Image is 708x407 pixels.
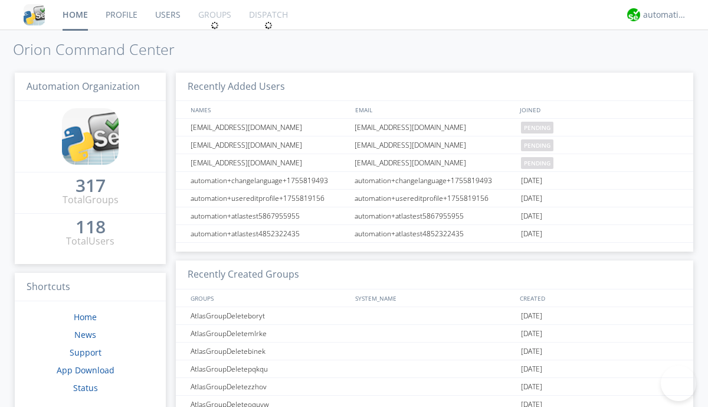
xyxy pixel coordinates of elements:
[521,325,542,343] span: [DATE]
[521,139,553,151] span: pending
[352,119,518,136] div: [EMAIL_ADDRESS][DOMAIN_NAME]
[176,154,693,172] a: [EMAIL_ADDRESS][DOMAIN_NAME][EMAIL_ADDRESS][DOMAIN_NAME]pending
[352,101,517,118] div: EMAIL
[188,360,351,377] div: AtlasGroupDeletepqkqu
[76,180,106,191] div: 317
[627,8,640,21] img: d2d01cd9b4174d08988066c6d424eccd
[521,378,542,396] span: [DATE]
[661,366,696,401] iframe: Toggle Customer Support
[176,225,693,243] a: automation+atlastest4852322435automation+atlastest4852322435[DATE]
[15,273,166,302] h3: Shortcuts
[188,325,351,342] div: AtlasGroupDeletemlrke
[188,119,351,136] div: [EMAIL_ADDRESS][DOMAIN_NAME]
[352,190,518,207] div: automation+usereditprofile+1755819156
[517,101,682,118] div: JOINED
[188,101,349,118] div: NAMES
[176,207,693,225] a: automation+atlastest5867955955automation+atlastest5867955955[DATE]
[521,343,542,360] span: [DATE]
[76,180,106,193] a: 317
[74,329,96,340] a: News
[76,221,106,233] div: 118
[188,225,351,242] div: automation+atlastest4852322435
[188,307,351,324] div: AtlasGroupDeleteboryt
[176,378,693,396] a: AtlasGroupDeletezzhov[DATE]
[521,207,542,225] span: [DATE]
[352,154,518,171] div: [EMAIL_ADDRESS][DOMAIN_NAME]
[62,108,119,165] img: cddb5a64eb264b2086981ab96f4c1ba7
[176,360,693,378] a: AtlasGroupDeletepqkqu[DATE]
[176,119,693,136] a: [EMAIL_ADDRESS][DOMAIN_NAME][EMAIL_ADDRESS][DOMAIN_NAME]pending
[264,21,273,30] img: spin.svg
[352,225,518,242] div: automation+atlastest4852322435
[63,193,119,207] div: Total Groups
[176,136,693,154] a: [EMAIL_ADDRESS][DOMAIN_NAME][EMAIL_ADDRESS][DOMAIN_NAME]pending
[188,343,351,360] div: AtlasGroupDeletebinek
[74,311,97,323] a: Home
[188,190,351,207] div: automation+usereditprofile+1755819156
[211,21,219,30] img: spin.svg
[352,136,518,154] div: [EMAIL_ADDRESS][DOMAIN_NAME]
[176,172,693,190] a: automation+changelanguage+1755819493automation+changelanguage+1755819493[DATE]
[27,80,140,93] span: Automation Organization
[176,325,693,343] a: AtlasGroupDeletemlrke[DATE]
[70,347,101,358] a: Support
[521,157,553,169] span: pending
[188,289,349,307] div: GROUPS
[188,207,351,224] div: automation+atlastest5867955955
[188,378,351,395] div: AtlasGroupDeletezzhov
[176,343,693,360] a: AtlasGroupDeletebinek[DATE]
[176,190,693,207] a: automation+usereditprofile+1755819156automation+usereditprofile+1755819156[DATE]
[521,122,553,134] span: pending
[188,172,351,189] div: automation+changelanguage+1755819493
[517,289,682,307] div: CREATED
[352,207,518,224] div: automation+atlastest5867955955
[76,221,106,235] a: 118
[176,73,693,102] h3: Recently Added Users
[521,307,542,325] span: [DATE]
[57,364,114,376] a: App Download
[176,261,693,289] h3: Recently Created Groups
[521,360,542,378] span: [DATE]
[188,136,351,154] div: [EMAIL_ADDRESS][DOMAIN_NAME]
[521,190,542,207] span: [DATE]
[521,172,542,190] span: [DATE]
[73,382,98,393] a: Status
[352,289,517,307] div: SYSTEM_NAME
[188,154,351,171] div: [EMAIL_ADDRESS][DOMAIN_NAME]
[24,4,45,25] img: cddb5a64eb264b2086981ab96f4c1ba7
[643,9,687,21] div: automation+atlas
[66,235,114,248] div: Total Users
[176,307,693,325] a: AtlasGroupDeleteboryt[DATE]
[521,225,542,243] span: [DATE]
[352,172,518,189] div: automation+changelanguage+1755819493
